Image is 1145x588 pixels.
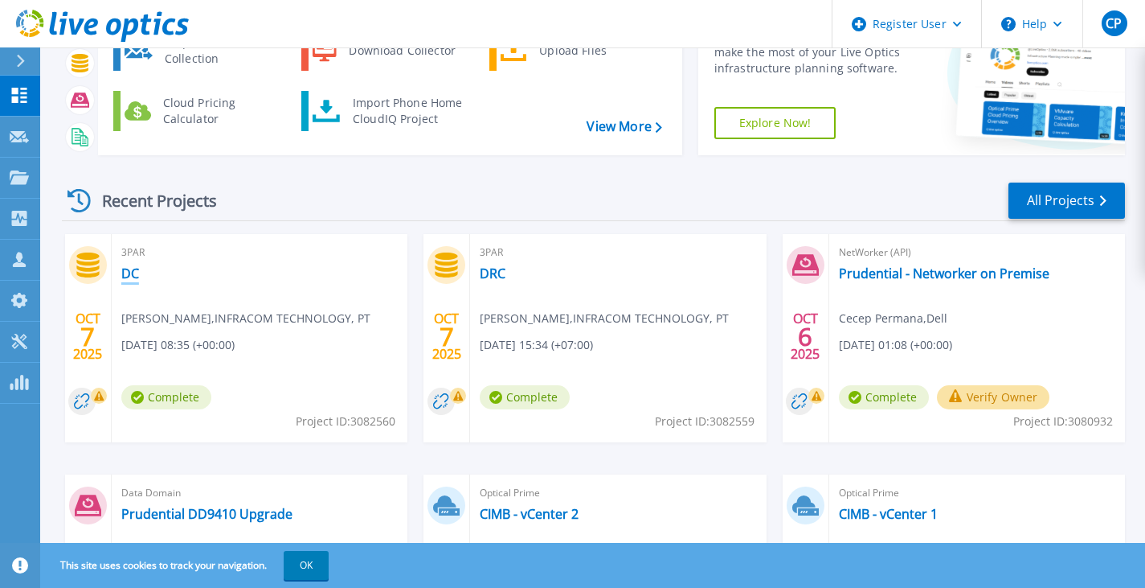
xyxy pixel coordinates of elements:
[155,95,274,127] div: Cloud Pricing Calculator
[121,506,292,522] a: Prudential DD9410 Upgrade
[121,310,370,327] span: [PERSON_NAME] , INFRACOM TECHNOLOGY, PT
[531,35,650,67] div: Upload Files
[440,330,454,343] span: 7
[121,484,398,502] span: Data Domain
[839,506,938,522] a: CIMB - vCenter 1
[798,330,812,343] span: 6
[1106,17,1122,30] span: CP
[480,506,579,522] a: CIMB - vCenter 2
[480,310,729,327] span: [PERSON_NAME] , INFRACOM TECHNOLOGY, PT
[489,31,654,71] a: Upload Files
[121,336,235,354] span: [DATE] 08:35 (+00:00)
[480,265,505,282] a: DRC
[121,244,398,261] span: 3PAR
[714,107,836,139] a: Explore Now!
[72,307,103,366] div: OCT 2025
[301,31,466,71] a: Download Collector
[121,265,139,282] a: DC
[1013,413,1113,430] span: Project ID: 3080932
[587,119,661,134] a: View More
[839,484,1115,502] span: Optical Prime
[655,413,754,430] span: Project ID: 3082559
[480,244,756,261] span: 3PAR
[345,95,470,127] div: Import Phone Home CloudIQ Project
[296,413,395,430] span: Project ID: 3082560
[431,307,462,366] div: OCT 2025
[284,551,329,580] button: OK
[790,307,820,366] div: OCT 2025
[341,35,462,67] div: Download Collector
[1008,183,1125,219] a: All Projects
[157,35,274,67] div: Request a Collection
[839,385,929,409] span: Complete
[44,551,329,580] span: This site uses cookies to track your navigation.
[113,31,278,71] a: Request a Collection
[839,336,952,354] span: [DATE] 01:08 (+00:00)
[480,336,593,354] span: [DATE] 15:34 (+07:00)
[480,385,570,409] span: Complete
[839,310,947,327] span: Cecep Permana , Dell
[80,330,95,343] span: 7
[62,181,239,220] div: Recent Projects
[937,385,1050,409] button: Verify Owner
[480,484,756,502] span: Optical Prime
[839,265,1049,282] a: Prudential - Networker on Premise
[113,91,278,131] a: Cloud Pricing Calculator
[121,385,211,409] span: Complete
[839,244,1115,261] span: NetWorker (API)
